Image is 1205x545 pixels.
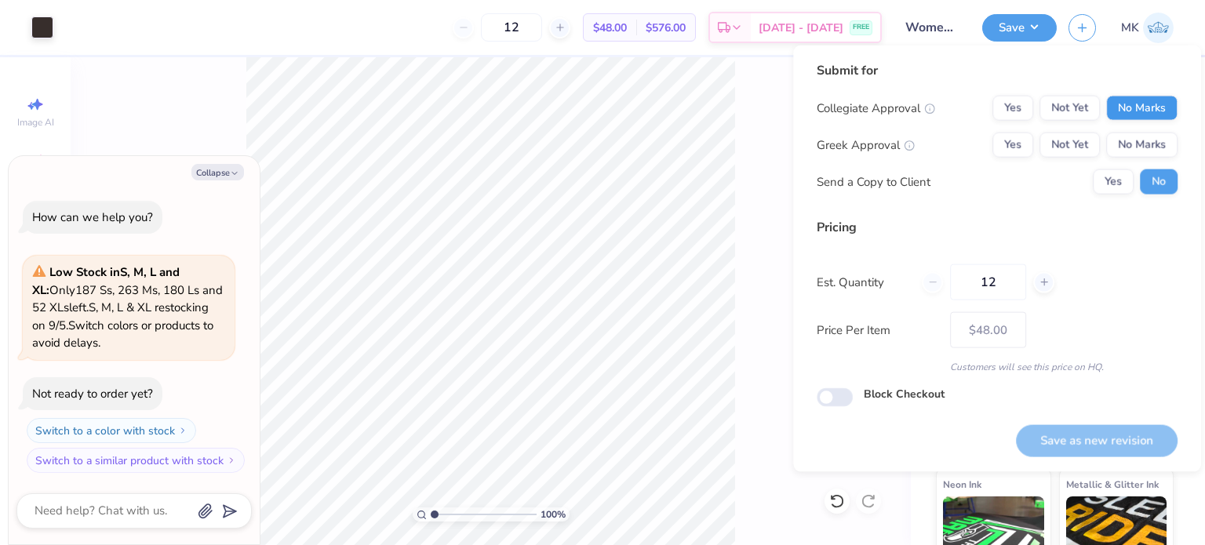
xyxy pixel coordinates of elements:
[817,173,930,191] div: Send a Copy to Client
[894,12,970,43] input: Untitled Design
[541,507,566,521] span: 100 %
[646,20,686,36] span: $576.00
[1039,133,1100,158] button: Not Yet
[817,218,1178,237] div: Pricing
[1121,13,1174,43] a: MK
[32,386,153,401] div: Not ready to order yet?
[853,22,869,33] span: FREE
[17,116,54,129] span: Image AI
[32,264,223,351] span: Only 187 Ss, 263 Ms, 180 Ls and 52 XLs left. S, M, L & XL restocking on 9/5. Switch colors or pro...
[817,360,1178,374] div: Customers will see this price on HQ.
[27,418,196,443] button: Switch to a color with stock
[1140,169,1178,194] button: No
[32,209,153,225] div: How can we help you?
[27,448,245,473] button: Switch to a similar product with stock
[481,13,542,42] input: – –
[1066,476,1159,492] span: Metallic & Glitter Ink
[992,133,1033,158] button: Yes
[1093,169,1134,194] button: Yes
[992,96,1033,121] button: Yes
[982,14,1057,42] button: Save
[817,61,1178,80] div: Submit for
[191,164,244,180] button: Collapse
[1106,96,1178,121] button: No Marks
[32,264,180,298] strong: Low Stock in S, M, L and XL :
[1143,13,1174,43] img: Muskan Kumari
[943,476,981,492] span: Neon Ink
[817,321,938,339] label: Price Per Item
[227,456,236,465] img: Switch to a similar product with stock
[1106,133,1178,158] button: No Marks
[593,20,627,36] span: $48.00
[817,273,910,291] label: Est. Quantity
[759,20,843,36] span: [DATE] - [DATE]
[864,386,945,402] label: Block Checkout
[1039,96,1100,121] button: Not Yet
[178,426,187,435] img: Switch to a color with stock
[1121,19,1139,37] span: MK
[817,136,915,154] div: Greek Approval
[950,264,1026,300] input: – –
[817,99,935,117] div: Collegiate Approval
